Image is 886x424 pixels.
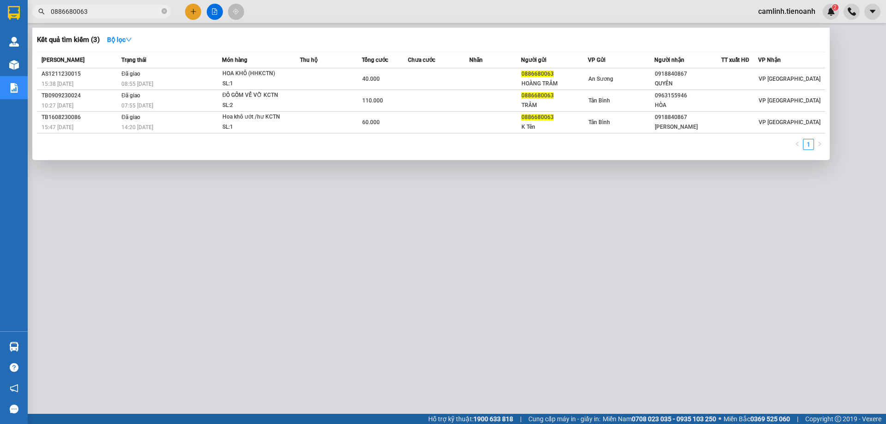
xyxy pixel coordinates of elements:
div: 0963155946 [655,91,721,101]
img: solution-icon [9,83,19,93]
span: VP [GEOGRAPHIC_DATA] [759,97,820,104]
span: VP [GEOGRAPHIC_DATA] [759,119,820,125]
span: question-circle [10,363,18,372]
div: HOÀNG TRÂM [521,79,587,89]
span: 0886680063 [521,71,554,77]
div: SL: 1 [222,122,292,132]
span: VP Gửi [588,57,605,63]
div: QUYÊN [655,79,721,89]
span: Đã giao [121,71,140,77]
span: notification [10,384,18,393]
div: 0918840867 [655,113,721,122]
span: 08:55 [DATE] [121,81,153,87]
div: [PERSON_NAME] [655,122,721,132]
strong: Bộ lọc [107,36,132,43]
span: search [38,8,45,15]
div: TB1608230086 [42,113,119,122]
button: Bộ lọcdown [100,32,139,47]
img: warehouse-icon [9,342,19,352]
div: ĐỒ GỐM VỂ VỠ KCTN [222,90,292,101]
span: left [795,141,800,147]
span: Nhãn [469,57,483,63]
span: close-circle [162,7,167,16]
span: message [10,405,18,413]
span: Đã giao [121,92,140,99]
div: HÒA [655,101,721,110]
span: down [126,36,132,43]
span: Món hàng [222,57,247,63]
span: Chưa cước [408,57,435,63]
div: SL: 2 [222,101,292,111]
a: 1 [803,139,814,149]
span: 110.000 [362,97,383,104]
div: TB0909230024 [42,91,119,101]
span: TT xuất HĐ [721,57,749,63]
img: warehouse-icon [9,37,19,47]
div: K Tên [521,122,587,132]
span: 10:27 [DATE] [42,102,73,109]
span: 07:55 [DATE] [121,102,153,109]
input: Tìm tên, số ĐT hoặc mã đơn [51,6,160,17]
span: VP [GEOGRAPHIC_DATA] [759,76,820,82]
span: 15:38 [DATE] [42,81,73,87]
span: Trạng thái [121,57,146,63]
div: SL: 1 [222,79,292,89]
span: [PERSON_NAME] [42,57,84,63]
span: Tân Bình [588,119,610,125]
span: 0886680063 [521,92,554,99]
div: TRÂM [521,101,587,110]
span: An Sương [588,76,613,82]
li: Previous Page [792,139,803,150]
span: Tân Bình [588,97,610,104]
span: Người nhận [654,57,684,63]
li: Next Page [814,139,825,150]
div: 0918840867 [655,69,721,79]
li: 1 [803,139,814,150]
span: Người gửi [521,57,546,63]
div: Hoa khô ướt /hư KCTN [222,112,292,122]
span: Tổng cước [362,57,388,63]
button: right [814,139,825,150]
span: 14:20 [DATE] [121,124,153,131]
img: warehouse-icon [9,60,19,70]
span: VP Nhận [758,57,781,63]
div: AS1211230015 [42,69,119,79]
span: Thu hộ [300,57,317,63]
div: HOA KHÔ (HHKCTN) [222,69,292,79]
span: 60.000 [362,119,380,125]
span: 0886680063 [521,114,554,120]
button: left [792,139,803,150]
h3: Kết quả tìm kiếm ( 3 ) [37,35,100,45]
span: 40.000 [362,76,380,82]
span: 15:47 [DATE] [42,124,73,131]
img: logo-vxr [8,6,20,20]
span: Đã giao [121,114,140,120]
span: close-circle [162,8,167,14]
span: right [817,141,822,147]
